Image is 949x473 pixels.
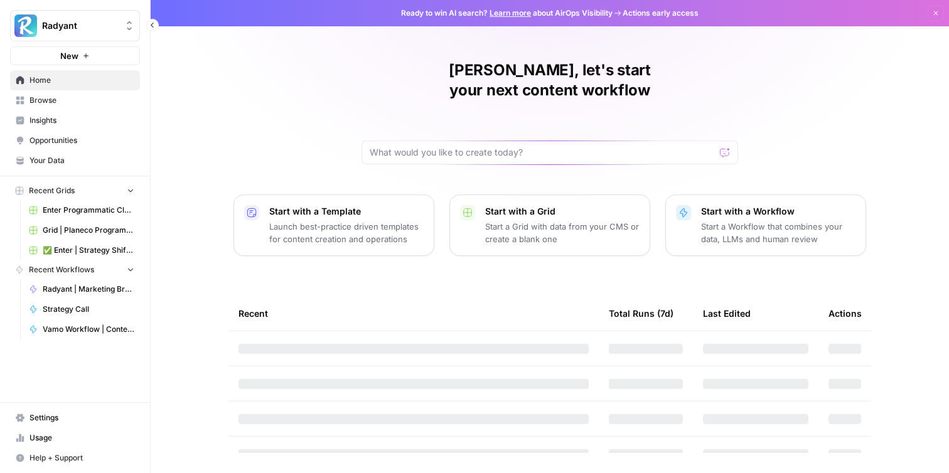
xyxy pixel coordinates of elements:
span: Strategy Call [43,304,134,315]
span: Home [29,75,134,86]
a: Vamo Workflow | Content Update Sie zu du [23,319,140,339]
span: Grid | Planeco Programmatic Cluster [43,225,134,236]
a: Grid | Planeco Programmatic Cluster [23,220,140,240]
p: Start with a Template [269,205,424,218]
span: Actions early access [623,8,699,19]
span: Recent Workflows [29,264,94,275]
span: Insights [29,115,134,126]
div: Last Edited [703,296,751,331]
button: Start with a WorkflowStart a Workflow that combines your data, LLMs and human review [665,194,866,256]
a: Enter Programmatic Cluster Wärmepumpe Förderung + Local [23,200,140,220]
a: Learn more [490,8,531,18]
button: Start with a GridStart a Grid with data from your CMS or create a blank one [449,194,650,256]
span: Radyant | Marketing Breakdowns | Newsletter [43,284,134,295]
span: Your Data [29,155,134,166]
a: Radyant | Marketing Breakdowns | Newsletter [23,279,140,299]
p: Start with a Workflow [701,205,855,218]
a: Home [10,70,140,90]
span: New [60,50,78,62]
span: Vamo Workflow | Content Update Sie zu du [43,324,134,335]
span: Browse [29,95,134,106]
p: Start a Workflow that combines your data, LLMs and human review [701,220,855,245]
span: Settings [29,412,134,423]
a: Usage [10,428,140,448]
a: Browse [10,90,140,110]
button: Start with a TemplateLaunch best-practice driven templates for content creation and operations [233,194,434,256]
div: Recent [239,296,589,331]
p: Start a Grid with data from your CMS or create a blank one [485,220,640,245]
a: Strategy Call [23,299,140,319]
p: Start with a Grid [485,205,640,218]
span: Help + Support [29,452,134,464]
a: ✅ Enter | Strategy Shift 2025 | Blog Posts Update [23,240,140,260]
input: What would you like to create today? [370,146,715,159]
span: Radyant [42,19,118,32]
img: Radyant Logo [14,14,37,37]
a: Your Data [10,151,140,171]
button: Recent Grids [10,181,140,200]
span: Ready to win AI search? about AirOps Visibility [401,8,613,19]
button: Workspace: Radyant [10,10,140,41]
h1: [PERSON_NAME], let's start your next content workflow [362,60,738,100]
span: Usage [29,432,134,444]
span: Opportunities [29,135,134,146]
div: Actions [828,296,862,331]
div: Total Runs (7d) [609,296,673,331]
button: Recent Workflows [10,260,140,279]
p: Launch best-practice driven templates for content creation and operations [269,220,424,245]
button: New [10,46,140,65]
span: ✅ Enter | Strategy Shift 2025 | Blog Posts Update [43,245,134,256]
a: Opportunities [10,130,140,151]
a: Insights [10,110,140,130]
span: Enter Programmatic Cluster Wärmepumpe Förderung + Local [43,205,134,216]
button: Help + Support [10,448,140,468]
a: Settings [10,408,140,428]
span: Recent Grids [29,185,75,196]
